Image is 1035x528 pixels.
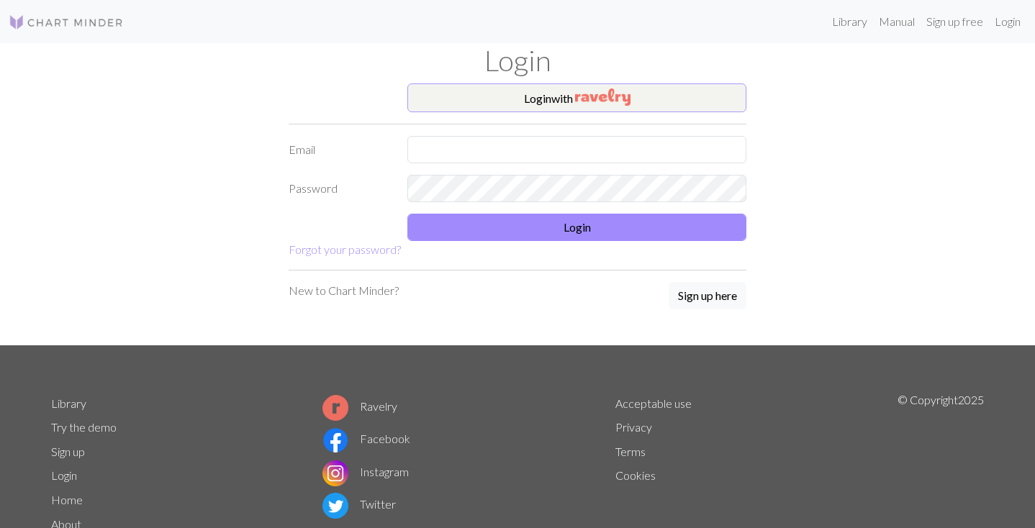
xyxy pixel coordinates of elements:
a: Facebook [322,432,410,445]
a: Sign up free [921,7,989,36]
p: New to Chart Minder? [289,282,399,299]
button: Login [407,214,746,241]
label: Email [280,136,399,163]
img: Instagram logo [322,460,348,486]
a: Privacy [615,420,652,434]
a: Login [989,7,1026,36]
img: Facebook logo [322,427,348,453]
a: Acceptable use [615,396,692,410]
a: Sign up here [669,282,746,311]
a: Instagram [322,465,409,478]
a: Cookies [615,468,656,482]
img: Ravelry [575,88,631,106]
button: Sign up here [669,282,746,309]
a: Ravelry [322,399,397,413]
a: Twitter [322,497,396,511]
button: Loginwith [407,83,746,112]
a: Library [51,396,86,410]
img: Twitter logo [322,493,348,519]
a: Try the demo [51,420,117,434]
a: Manual [873,7,921,36]
a: Forgot your password? [289,242,401,256]
a: Login [51,468,77,482]
a: Terms [615,445,646,458]
h1: Login [42,43,993,78]
a: Library [826,7,873,36]
a: Home [51,493,83,506]
img: Ravelry logo [322,395,348,421]
label: Password [280,175,399,202]
img: Logo [9,14,124,31]
a: Sign up [51,445,85,458]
